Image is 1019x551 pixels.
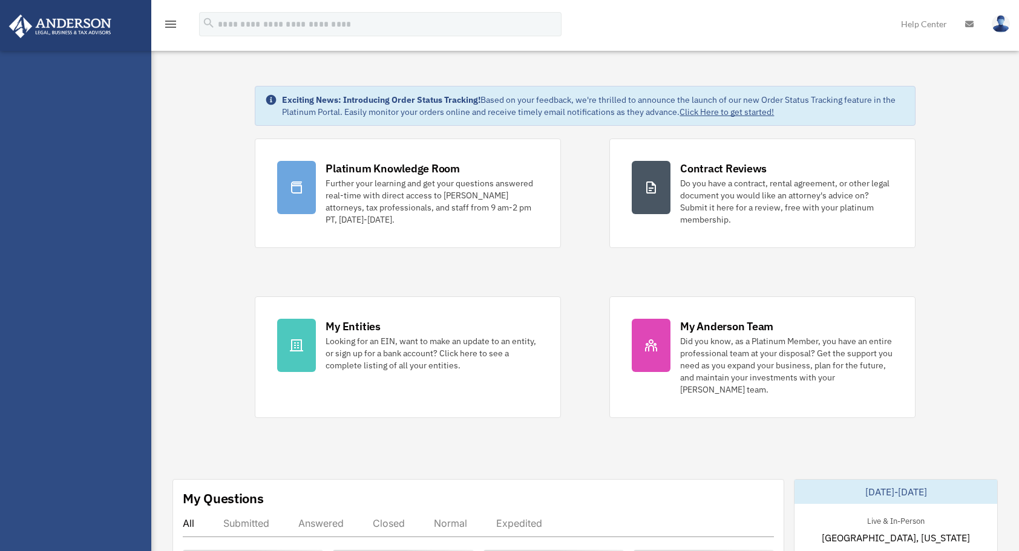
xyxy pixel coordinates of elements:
[223,517,269,529] div: Submitted
[680,106,774,117] a: Click Here to get started!
[326,319,380,334] div: My Entities
[282,94,905,118] div: Based on your feedback, we're thrilled to announce the launch of our new Order Status Tracking fe...
[680,335,893,396] div: Did you know, as a Platinum Member, you have an entire professional team at your disposal? Get th...
[857,514,934,526] div: Live & In-Person
[609,139,916,248] a: Contract Reviews Do you have a contract, rental agreement, or other legal document you would like...
[680,161,767,176] div: Contract Reviews
[992,15,1010,33] img: User Pic
[183,517,194,529] div: All
[680,177,893,226] div: Do you have a contract, rental agreement, or other legal document you would like an attorney's ad...
[326,161,460,176] div: Platinum Knowledge Room
[609,296,916,418] a: My Anderson Team Did you know, as a Platinum Member, you have an entire professional team at your...
[496,517,542,529] div: Expedited
[5,15,115,38] img: Anderson Advisors Platinum Portal
[373,517,405,529] div: Closed
[282,94,480,105] strong: Exciting News: Introducing Order Status Tracking!
[326,335,539,371] div: Looking for an EIN, want to make an update to an entity, or sign up for a bank account? Click her...
[298,517,344,529] div: Answered
[326,177,539,226] div: Further your learning and get your questions answered real-time with direct access to [PERSON_NAM...
[822,530,970,545] span: [GEOGRAPHIC_DATA], [US_STATE]
[183,489,264,507] div: My Questions
[255,139,561,248] a: Platinum Knowledge Room Further your learning and get your questions answered real-time with dire...
[795,480,997,504] div: [DATE]-[DATE]
[163,21,178,31] a: menu
[255,296,561,418] a: My Entities Looking for an EIN, want to make an update to an entity, or sign up for a bank accoun...
[202,16,215,30] i: search
[434,517,467,529] div: Normal
[680,319,773,334] div: My Anderson Team
[163,17,178,31] i: menu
